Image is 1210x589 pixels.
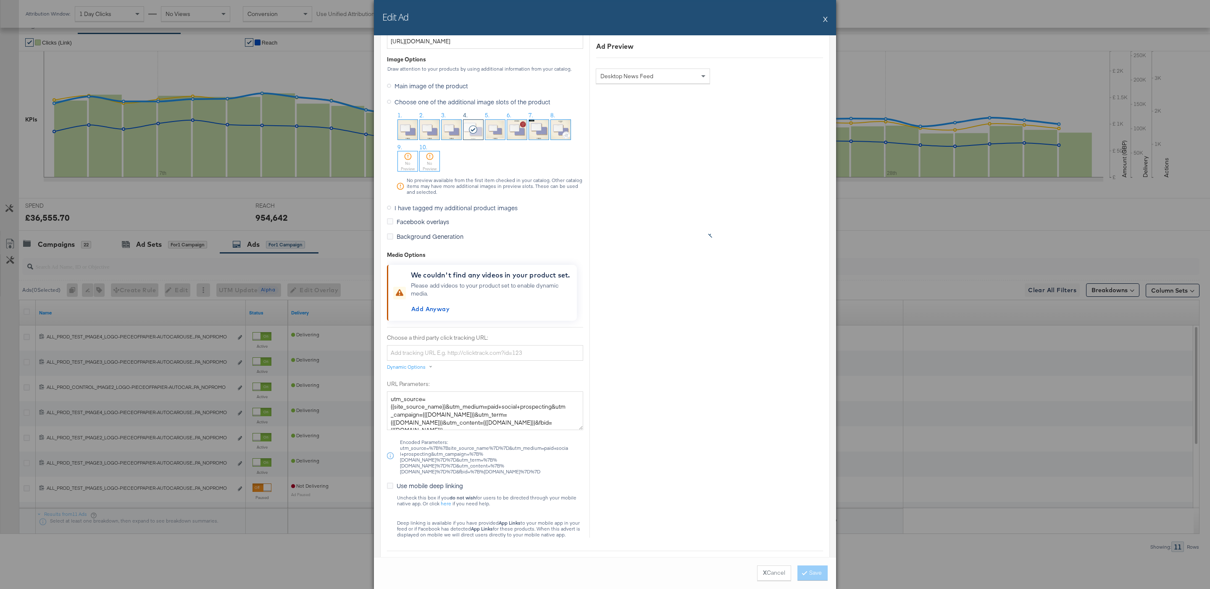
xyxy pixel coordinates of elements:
strong: X [763,569,767,577]
span: 9. [397,143,402,151]
img: zWf9fOdGyC3MAbIUnslu3g.jpg [485,120,505,140]
span: 7. [529,111,533,119]
img: 3YMpWYGMD6Z_a3fZ9_YfmQ.jpg [529,120,549,140]
button: XCancel [757,565,791,581]
strong: App Links [471,526,493,532]
input: Add tracking URL E.g. http://clicktrack.com?id=123 [387,345,583,361]
input: Add URL that will be shown to people who see your ad [387,34,583,49]
strong: do not wish [450,494,476,501]
span: I have tagged my additional product images [395,203,518,212]
h2: Edit Ad [382,11,408,23]
img: uaDr0cprXwWdbYkJF_pxPw.jpg [551,120,571,140]
span: 8. [550,111,555,119]
span: Facebook overlays [397,217,449,226]
span: utm_source=%7B%7Bsite_source_name%7D%7D&utm_medium=paid+social+prospecting&utm_campaign=%7B%[DOMA... [400,445,568,475]
a: here [441,500,451,507]
span: 4. [463,111,468,119]
span: 10. [419,143,427,151]
span: 2. [419,111,424,119]
img: Vuz_X2BkjMOGtl77xtJV2Q.jpg [442,120,461,140]
div: Please add videos to your product set to enable dynamic media. [411,282,573,316]
span: Use mobile deep linking [397,481,463,490]
img: LXvb6oXP7sABtJmnKOc8nQ.jpg [420,120,439,140]
span: Background Generation [397,232,463,240]
div: Image Options [387,55,426,63]
span: Add Anyway [411,304,450,314]
label: URL Parameters: [387,380,583,388]
div: No Preview [398,161,418,172]
span: 1. [397,111,402,119]
span: Desktop News Feed [600,72,653,80]
span: Choose one of the additional image slots of the product [395,98,550,106]
span: 6. [507,111,511,119]
div: Encoded Parameters: [400,439,583,475]
div: No preview available from the first item checked in your catalog. Other catalog items may have mo... [406,177,583,195]
span: 5. [485,111,489,119]
div: Dynamic Options [387,364,426,370]
button: X [823,11,828,27]
img: lDmjM3DfnWJENFDSzebgiA.jpg [507,120,527,140]
div: Ad Preview [596,42,823,51]
div: Media Options [387,251,583,259]
div: We couldn't find any videos in your product set. [411,270,573,280]
img: LXvb6oXP7sABtJmnKOc8nQ.jpg [398,120,418,140]
textarea: utm_source={{site_source_name}}&utm_medium=paid+social+prospecting&utm_campaign={{[DOMAIN_NAME]}}... [387,391,583,430]
div: Uncheck this box if you for users to be directed through your mobile native app. Or click if you ... [397,495,583,538]
div: No Preview [420,161,439,172]
button: Add Anyway [408,302,453,316]
strong: App Links [499,520,521,526]
span: 3. [441,111,446,119]
span: Main image of the product [395,82,468,90]
label: Choose a third party click tracking URL: [387,334,583,342]
div: Draw attention to your products by using additional information from your catalog. [387,66,583,72]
